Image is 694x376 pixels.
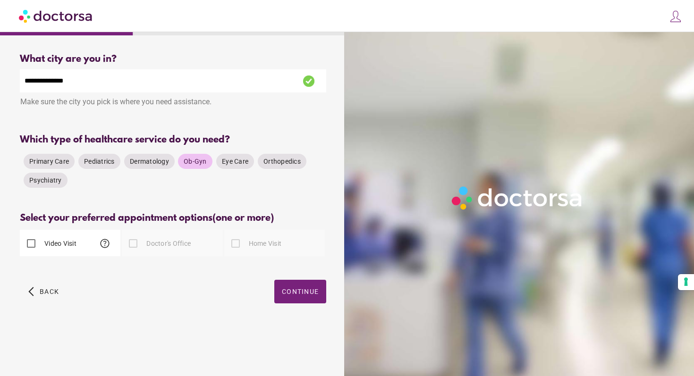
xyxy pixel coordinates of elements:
[99,238,110,249] span: help
[84,158,115,165] span: Pediatrics
[42,239,76,248] label: Video Visit
[25,280,63,303] button: arrow_back_ios Back
[222,158,248,165] span: Eye Care
[20,134,326,145] div: Which type of healthcare service do you need?
[678,274,694,290] button: Your consent preferences for tracking technologies
[282,288,319,295] span: Continue
[29,158,69,165] span: Primary Care
[20,54,326,65] div: What city are you in?
[274,280,326,303] button: Continue
[184,158,207,165] span: Ob-Gyn
[19,5,93,26] img: Doctorsa.com
[212,213,274,224] span: (one or more)
[20,213,326,224] div: Select your preferred appointment options
[448,183,587,214] img: Logo-Doctorsa-trans-White-partial-flat.png
[29,176,62,184] span: Psychiatry
[263,158,301,165] span: Orthopedics
[40,288,59,295] span: Back
[130,158,169,165] span: Dermatology
[247,239,282,248] label: Home Visit
[20,92,326,113] div: Make sure the city you pick is where you need assistance.
[669,10,682,23] img: icons8-customer-100.png
[144,239,191,248] label: Doctor's Office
